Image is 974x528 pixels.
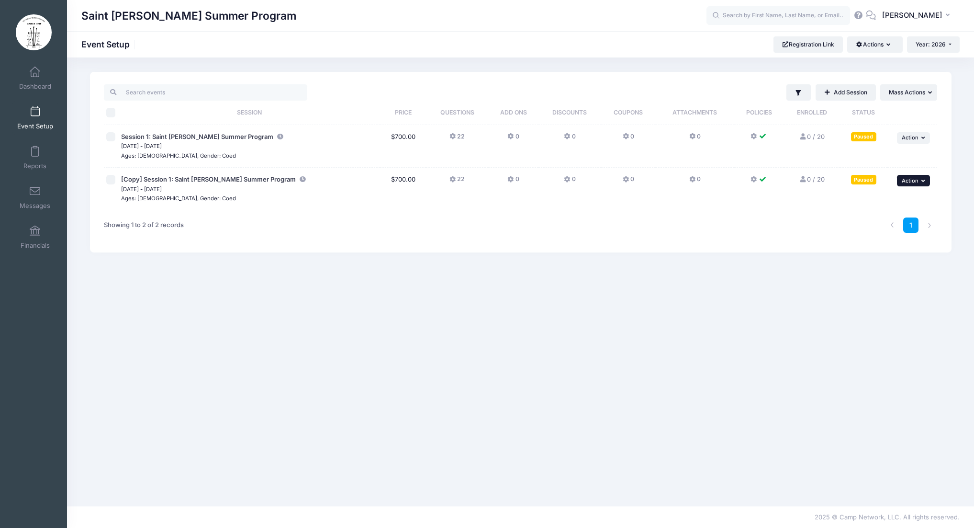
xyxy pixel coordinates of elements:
span: Questions [440,109,474,116]
span: Session 1: Saint [PERSON_NAME] Summer Program [121,133,273,140]
span: Mass Actions [889,89,925,96]
a: Financials [12,220,58,254]
th: Discounts [538,101,601,125]
a: 0 / 20 [799,133,825,140]
a: Add Session [816,84,876,101]
i: This session is currently scheduled to open registration at 00:00 AM America/New York on 02/01/20... [276,134,284,140]
button: 0 [564,132,575,146]
button: 0 [564,175,575,189]
input: Search events [104,84,307,101]
span: Messages [20,202,50,210]
small: [DATE] - [DATE] [121,143,162,149]
span: Attachments [672,109,717,116]
th: Status [840,101,887,125]
button: Year: 2026 [907,36,960,53]
span: Policies [746,109,772,116]
small: [DATE] - [DATE] [121,186,162,193]
span: Coupons [614,109,643,116]
button: 22 [449,175,465,189]
th: Price [380,101,426,125]
button: [PERSON_NAME] [876,5,960,27]
th: Session [119,101,380,125]
a: 0 / 20 [799,175,825,183]
input: Search by First Name, Last Name, or Email... [706,6,850,25]
i: This session is currently scheduled to open registration at 00:00 AM America/New York on 02/01/20... [299,176,306,183]
span: Discounts [552,109,587,116]
small: Ages: [DEMOGRAPHIC_DATA], Gender: Coed [121,152,236,159]
th: Add Ons [488,101,538,125]
span: Action [902,134,918,141]
th: Enrolled [784,101,840,125]
span: Event Setup [17,122,53,130]
th: Coupons [601,101,656,125]
button: Action [897,175,930,186]
h1: Saint [PERSON_NAME] Summer Program [81,5,296,27]
button: Action [897,132,930,144]
button: 0 [507,132,519,146]
button: 22 [449,132,465,146]
span: [PERSON_NAME] [882,10,942,21]
span: Dashboard [19,82,51,91]
span: Year: 2026 [916,41,946,48]
th: Questions [426,101,488,125]
img: Saint Herman Summer Program [16,14,52,50]
span: Action [902,177,918,184]
span: 2025 © Camp Network, LLC. All rights reserved. [815,513,960,521]
td: $700.00 [380,125,426,168]
td: $700.00 [380,168,426,210]
button: Actions [847,36,902,53]
button: 0 [689,175,701,189]
a: 1 [903,218,919,233]
span: [Copy] Session 1: Saint [PERSON_NAME] Summer Program [121,175,296,183]
a: Event Setup [12,101,58,135]
span: Reports [23,162,46,170]
a: Dashboard [12,61,58,95]
span: Add Ons [500,109,527,116]
a: Reports [12,141,58,174]
button: 0 [623,132,634,146]
button: Mass Actions [880,84,937,101]
span: Financials [21,241,50,250]
button: 0 [623,175,634,189]
div: Paused [851,175,876,184]
th: Policies [734,101,784,125]
a: Messages [12,181,58,214]
a: Registration Link [773,36,843,53]
th: Attachments [656,101,734,125]
button: 0 [689,132,701,146]
h1: Event Setup [81,39,138,49]
small: Ages: [DEMOGRAPHIC_DATA], Gender: Coed [121,195,236,202]
div: Showing 1 to 2 of 2 records [104,214,184,236]
button: 0 [507,175,519,189]
div: Paused [851,132,876,141]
